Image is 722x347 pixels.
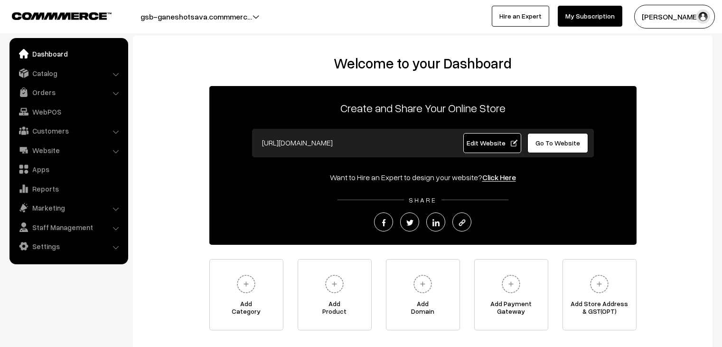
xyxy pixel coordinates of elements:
span: SHARE [404,196,441,204]
span: Add Domain [386,300,459,319]
a: Marketing [12,199,125,216]
a: Staff Management [12,219,125,236]
span: Go To Website [535,139,580,147]
a: Settings [12,238,125,255]
a: Orders [12,84,125,101]
img: user [696,10,710,24]
a: AddProduct [298,259,372,330]
img: plus.svg [321,271,347,297]
span: Add Store Address & GST(OPT) [563,300,636,319]
img: plus.svg [586,271,612,297]
a: Reports [12,180,125,197]
a: Add PaymentGateway [474,259,548,330]
img: COMMMERCE [12,12,112,19]
span: Add Category [210,300,283,319]
a: AddDomain [386,259,460,330]
a: Add Store Address& GST(OPT) [563,259,637,330]
a: Click Here [482,173,516,182]
img: plus.svg [233,271,259,297]
a: AddCategory [209,259,283,330]
div: Want to Hire an Expert to design your website? [209,172,637,183]
button: [PERSON_NAME] [634,5,715,29]
a: COMMMERCE [12,10,95,21]
p: Create and Share Your Online Store [209,99,637,116]
a: Go To Website [527,133,589,153]
span: Add Payment Gateway [475,300,548,319]
a: Catalog [12,65,125,82]
img: plus.svg [410,271,436,297]
a: Dashboard [12,45,125,62]
h2: Welcome to your Dashboard [142,55,703,72]
a: Website [12,142,125,159]
a: Apps [12,161,125,178]
button: gsb-ganeshotsava.commmerc… [107,5,285,29]
span: Add Product [298,300,371,319]
a: Customers [12,122,125,139]
a: Hire an Expert [492,6,549,27]
a: Edit Website [463,133,521,153]
a: My Subscription [558,6,622,27]
a: WebPOS [12,103,125,120]
img: plus.svg [498,271,524,297]
span: Edit Website [467,139,517,147]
